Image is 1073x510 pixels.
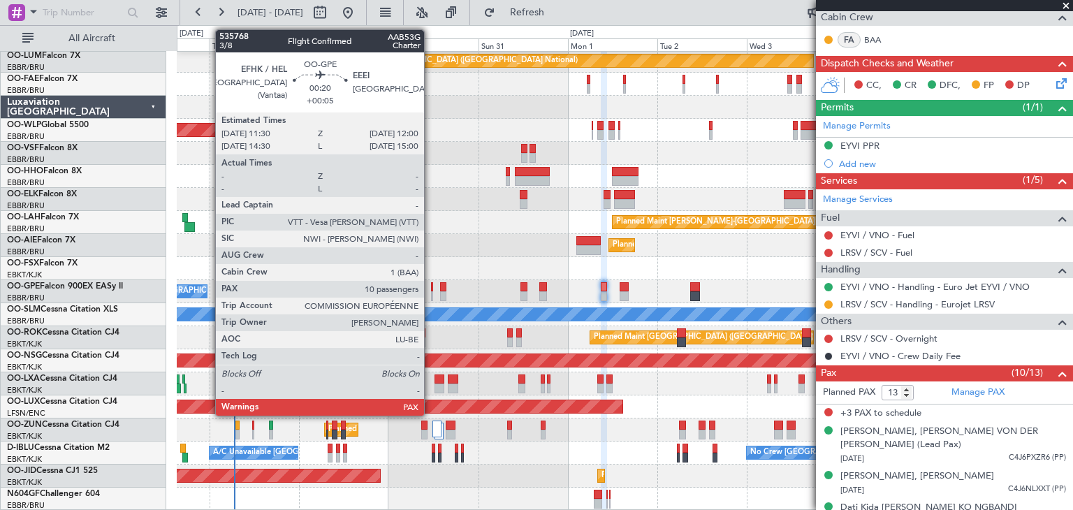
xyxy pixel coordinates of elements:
[838,32,861,48] div: FA
[1023,100,1043,115] span: (1/1)
[238,6,303,19] span: [DATE] - [DATE]
[7,490,40,498] span: N604GF
[1017,79,1030,93] span: DP
[325,50,578,71] div: Planned Maint [GEOGRAPHIC_DATA] ([GEOGRAPHIC_DATA] National)
[7,85,45,96] a: EBBR/BRU
[7,259,39,268] span: OO-FSX
[821,262,861,278] span: Handling
[7,177,45,188] a: EBBR/BRU
[840,333,937,344] a: LRSV / SCV - Overnight
[235,281,488,302] div: Planned Maint [GEOGRAPHIC_DATA] ([GEOGRAPHIC_DATA] National)
[7,213,79,221] a: OO-LAHFalcon 7X
[839,158,1066,170] div: Add new
[7,213,41,221] span: OO-LAH
[821,100,854,116] span: Permits
[7,75,78,83] a: OO-FAEFalcon 7X
[328,419,491,440] div: Planned Maint Kortrijk-[GEOGRAPHIC_DATA]
[7,398,40,406] span: OO-LUX
[7,421,119,429] a: OO-ZUNCessna Citation CJ4
[7,374,40,383] span: OO-LXA
[840,407,921,421] span: +3 PAX to schedule
[984,79,994,93] span: FP
[213,442,436,463] div: A/C Unavailable [GEOGRAPHIC_DATA]-[GEOGRAPHIC_DATA]
[7,351,42,360] span: OO-NSG
[940,79,961,93] span: DFC,
[7,167,43,175] span: OO-HHO
[840,281,1030,293] a: EYVI / VNO - Handling - Euro Jet EYVI / VNO
[15,27,152,50] button: All Aircraft
[616,212,1029,233] div: Planned Maint [PERSON_NAME]-[GEOGRAPHIC_DATA][PERSON_NAME] ([GEOGRAPHIC_DATA][PERSON_NAME])
[7,421,42,429] span: OO-ZUN
[7,316,45,326] a: EBBR/BRU
[7,431,42,442] a: EBKT/KJK
[7,293,45,303] a: EBBR/BRU
[657,38,747,51] div: Tue 2
[7,398,117,406] a: OO-LUXCessna Citation CJ4
[7,444,34,452] span: D-IBLU
[7,477,42,488] a: EBKT/KJK
[7,282,40,291] span: OO-GPE
[7,144,78,152] a: OO-VSFFalcon 8X
[7,444,110,452] a: D-IBLUCessna Citation M2
[840,350,961,362] a: EYVI / VNO - Crew Daily Fee
[7,374,117,383] a: OO-LXACessna Citation CJ4
[1009,452,1066,464] span: C4J6PXZR6 (PP)
[750,442,984,463] div: No Crew [GEOGRAPHIC_DATA] ([GEOGRAPHIC_DATA] National)
[864,34,896,46] a: BAA
[840,469,994,483] div: [PERSON_NAME], [PERSON_NAME]
[7,52,42,60] span: OO-LUM
[823,119,891,133] a: Manage Permits
[823,193,893,207] a: Manage Services
[840,453,864,464] span: [DATE]
[7,328,119,337] a: OO-ROKCessna Citation CJ4
[7,351,119,360] a: OO-NSGCessna Citation CJ4
[866,79,882,93] span: CC,
[7,121,89,129] a: OO-WLPGlobal 5500
[7,270,42,280] a: EBKT/KJK
[7,62,45,73] a: EBBR/BRU
[7,282,123,291] a: OO-GPEFalcon 900EX EASy II
[7,144,39,152] span: OO-VSF
[951,386,1005,400] a: Manage PAX
[7,408,45,418] a: LFSN/ENC
[840,229,914,241] a: EYVI / VNO - Fuel
[7,131,45,142] a: EBBR/BRU
[7,362,42,372] a: EBKT/KJK
[7,236,75,245] a: OO-AIEFalcon 7X
[840,140,879,152] div: EYVI PPR
[7,259,78,268] a: OO-FSXFalcon 7X
[7,154,45,165] a: EBBR/BRU
[821,365,836,381] span: Pax
[821,314,852,330] span: Others
[235,373,398,394] div: Planned Maint Kortrijk-[GEOGRAPHIC_DATA]
[7,236,37,245] span: OO-AIE
[1012,365,1043,380] span: (10/13)
[823,386,875,400] label: Planned PAX
[840,247,912,258] a: LRSV / SCV - Fuel
[243,258,406,279] div: Planned Maint Kortrijk-[GEOGRAPHIC_DATA]
[7,339,42,349] a: EBKT/KJK
[299,38,388,51] div: Fri 29
[821,173,857,189] span: Services
[7,190,77,198] a: OO-ELKFalcon 8X
[7,75,39,83] span: OO-FAE
[7,305,41,314] span: OO-SLM
[821,56,954,72] span: Dispatch Checks and Weather
[7,121,41,129] span: OO-WLP
[840,485,864,495] span: [DATE]
[905,79,917,93] span: CR
[840,425,1066,452] div: [PERSON_NAME], [PERSON_NAME] VON DER [PERSON_NAME] (Lead Pax)
[613,235,833,256] div: Planned Maint [GEOGRAPHIC_DATA] ([GEOGRAPHIC_DATA])
[1008,483,1066,495] span: C4J6NLXXT (PP)
[840,298,995,310] a: LRSV / SCV - Handling - Eurojet LRSV
[594,327,814,348] div: Planned Maint [GEOGRAPHIC_DATA] ([GEOGRAPHIC_DATA])
[7,305,118,314] a: OO-SLMCessna Citation XLS
[568,38,657,51] div: Mon 1
[821,10,873,26] span: Cabin Crew
[7,490,100,498] a: N604GFChallenger 604
[180,28,203,40] div: [DATE]
[1023,173,1043,187] span: (1/5)
[7,467,98,475] a: OO-JIDCessna CJ1 525
[43,2,123,23] input: Trip Number
[821,210,840,226] span: Fuel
